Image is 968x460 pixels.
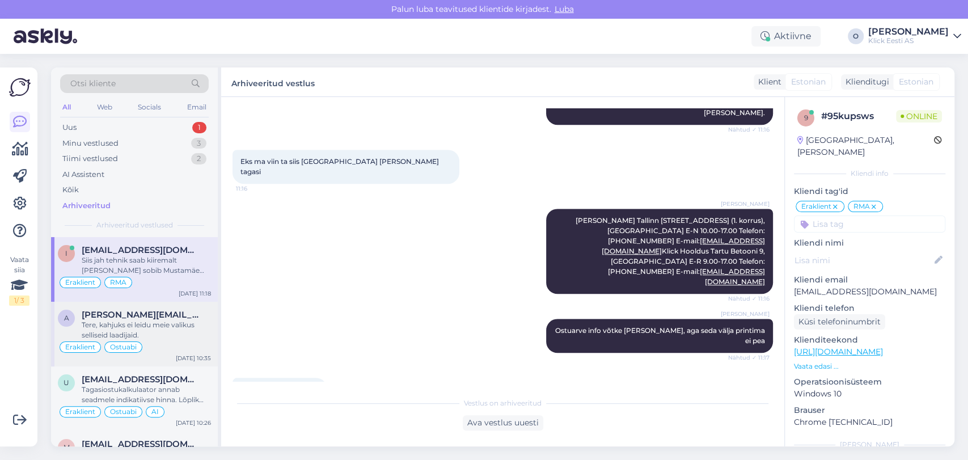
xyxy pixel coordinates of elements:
[794,314,885,330] div: Küsi telefoninumbrit
[794,404,945,416] p: Brauser
[464,398,542,408] span: Vestlus on arhiveeritud
[794,185,945,197] p: Kliendi tag'id
[110,344,137,351] span: Ostuabi
[62,153,118,164] div: Tiimi vestlused
[794,361,945,372] p: Vaata edasi ...
[65,408,95,415] span: Eraklient
[62,169,104,180] div: AI Assistent
[794,334,945,346] p: Klienditeekond
[82,385,211,405] div: Tagasiostukalkulaator annab seadmele indikatiivse hinna. Lõplik hindamine toimub kaupluses kohape...
[95,100,115,115] div: Web
[727,125,770,134] span: Nähtud ✓ 11:16
[65,249,67,258] span: i
[721,310,770,318] span: [PERSON_NAME]
[899,76,933,88] span: Estonian
[727,294,770,303] span: Nähtud ✓ 11:16
[191,138,206,149] div: 3
[185,100,209,115] div: Email
[555,326,767,345] span: Ostuarve info võtke [PERSON_NAME], aga seda välja printima ei pea
[801,203,831,210] span: Eraklient
[794,302,945,314] p: Kliendi telefon
[65,279,95,286] span: Eraklient
[821,109,896,123] div: # 95kupsws
[62,138,119,149] div: Minu vestlused
[176,354,211,362] div: [DATE] 10:35
[179,289,211,298] div: [DATE] 11:18
[794,254,932,267] input: Lisa nimi
[868,27,961,45] a: [PERSON_NAME]Klick Eesti AS
[136,100,163,115] div: Socials
[176,419,211,427] div: [DATE] 10:26
[794,440,945,450] div: [PERSON_NAME]
[9,77,31,98] img: Askly Logo
[192,122,206,133] div: 1
[62,184,79,196] div: Kõik
[576,216,767,286] span: [PERSON_NAME] Tallinn [STREET_ADDRESS] (1. korrus), [GEOGRAPHIC_DATA] E-N 10.00-17.00 Telefon: [P...
[751,26,821,47] div: Aktiivne
[896,110,942,123] span: Online
[727,353,770,362] span: Nähtud ✓ 11:17
[82,245,200,255] span: info@fullwrap.eu
[191,153,206,164] div: 2
[64,443,70,451] span: M
[151,408,159,415] span: AI
[82,310,200,320] span: aleksandr.mistsenko@gmail.com
[794,376,945,388] p: Operatsioonisüsteem
[794,216,945,233] input: Lisa tag
[868,36,949,45] div: Klick Eesti AS
[64,314,69,322] span: a
[794,388,945,400] p: Windows 10
[82,320,211,340] div: Tere, kahjuks ei leidu meie valikus selliseid laadijaid.
[868,27,949,36] div: [PERSON_NAME]
[791,76,826,88] span: Estonian
[82,255,211,276] div: Siis jah tehnik saab kiiremalt [PERSON_NAME] sobib Mustamäe [PERSON_NAME] pöörduda
[804,113,808,122] span: 9
[721,200,770,208] span: [PERSON_NAME]
[70,78,116,90] span: Otsi kliente
[240,157,441,176] span: Eks ma viin ta siis [GEOGRAPHIC_DATA] [PERSON_NAME] tagasi
[62,122,77,133] div: Uus
[797,134,934,158] div: [GEOGRAPHIC_DATA], [PERSON_NAME]
[841,76,889,88] div: Klienditugi
[794,416,945,428] p: Chrome [TECHNICAL_ID]
[794,237,945,249] p: Kliendi nimi
[700,267,765,286] a: [EMAIL_ADDRESS][DOMAIN_NAME]
[794,168,945,179] div: Kliendi info
[110,408,137,415] span: Ostuabi
[794,347,883,357] a: [URL][DOMAIN_NAME]
[62,200,111,212] div: Arhiveeritud
[82,439,200,449] span: Makhinchuk.17@gmail.com
[82,374,200,385] span: urmas@loiv.net
[853,203,870,210] span: RMA
[231,74,315,90] label: Arhiveeritud vestlus
[463,415,543,431] div: Ava vestlus uuesti
[110,279,126,286] span: RMA
[64,378,69,387] span: u
[848,28,864,44] div: O
[794,274,945,286] p: Kliendi email
[60,100,73,115] div: All
[754,76,781,88] div: Klient
[236,184,278,193] span: 11:16
[9,255,29,306] div: Vaata siia
[9,296,29,306] div: 1 / 3
[794,286,945,298] p: [EMAIL_ADDRESS][DOMAIN_NAME]
[551,4,577,14] span: Luba
[96,220,173,230] span: Arhiveeritud vestlused
[65,344,95,351] span: Eraklient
